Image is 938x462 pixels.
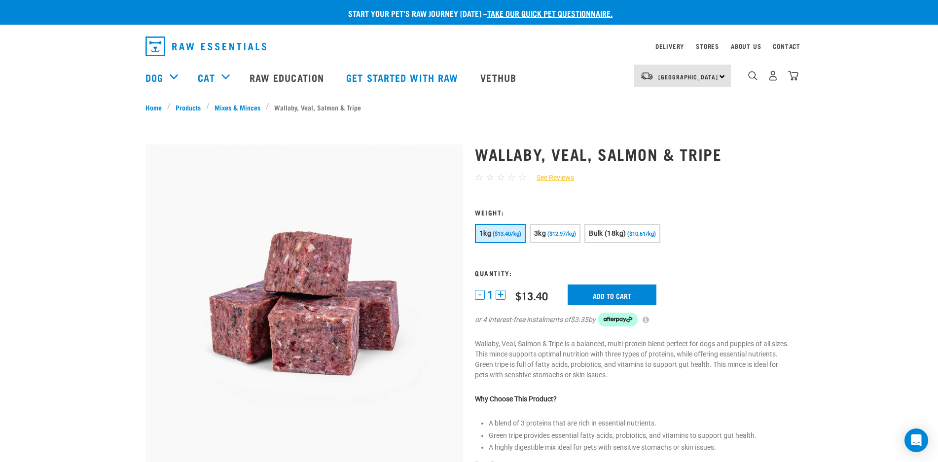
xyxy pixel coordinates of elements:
[475,209,793,216] h3: Weight:
[527,173,574,183] a: See Reviews
[598,313,638,326] img: Afterpay
[475,313,793,326] div: or 4 interest-free instalments of by
[489,442,793,453] li: A highly digestible mix ideal for pets with sensitive stomachs or skin issues.
[768,71,778,81] img: user.png
[336,58,470,97] a: Get started with Raw
[627,231,656,237] span: ($10.61/kg)
[145,70,163,85] a: Dog
[773,44,800,48] a: Contact
[696,44,719,48] a: Stores
[496,290,505,300] button: +
[507,172,516,183] span: ☆
[493,231,521,237] span: ($13.40/kg)
[240,58,336,97] a: Raw Education
[475,172,483,183] span: ☆
[731,44,761,48] a: About Us
[210,102,266,112] a: Mixes & Minces
[530,224,580,243] button: 3kg ($12.97/kg)
[904,428,928,452] div: Open Intercom Messenger
[470,58,529,97] a: Vethub
[589,229,626,237] span: Bulk (18kg)
[655,44,684,48] a: Delivery
[475,339,793,380] p: Wallaby, Veal, Salmon & Tripe is a balanced, multi-protein blend perfect for dogs and puppies of ...
[658,75,718,78] span: [GEOGRAPHIC_DATA]
[145,102,793,112] nav: breadcrumbs
[198,70,215,85] a: Cat
[584,224,660,243] button: Bulk (18kg) ($10.61/kg)
[171,102,206,112] a: Products
[487,11,613,15] a: take our quick pet questionnaire.
[571,315,588,325] span: $3.35
[475,395,557,403] strong: Why Choose This Product?
[486,172,494,183] span: ☆
[487,290,493,300] span: 1
[515,289,548,302] div: $13.40
[145,36,266,56] img: Raw Essentials Logo
[145,102,167,112] a: Home
[640,71,653,80] img: van-moving.png
[475,145,793,163] h1: Wallaby, Veal, Salmon & Tripe
[475,224,526,243] button: 1kg ($13.40/kg)
[568,284,656,305] input: Add to cart
[497,172,505,183] span: ☆
[145,144,463,462] img: Wallaby Veal Salmon Tripe 1642
[479,229,491,237] span: 1kg
[547,231,576,237] span: ($12.97/kg)
[475,290,485,300] button: -
[138,33,800,60] nav: dropdown navigation
[788,71,798,81] img: home-icon@2x.png
[489,418,793,428] li: A blend of 3 proteins that are rich in essential nutrients.
[518,172,527,183] span: ☆
[748,71,758,80] img: home-icon-1@2x.png
[489,430,793,441] li: Green tripe provides essential fatty acids, probiotics, and vitamins to support gut health.
[534,229,546,237] span: 3kg
[475,269,793,277] h3: Quantity:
